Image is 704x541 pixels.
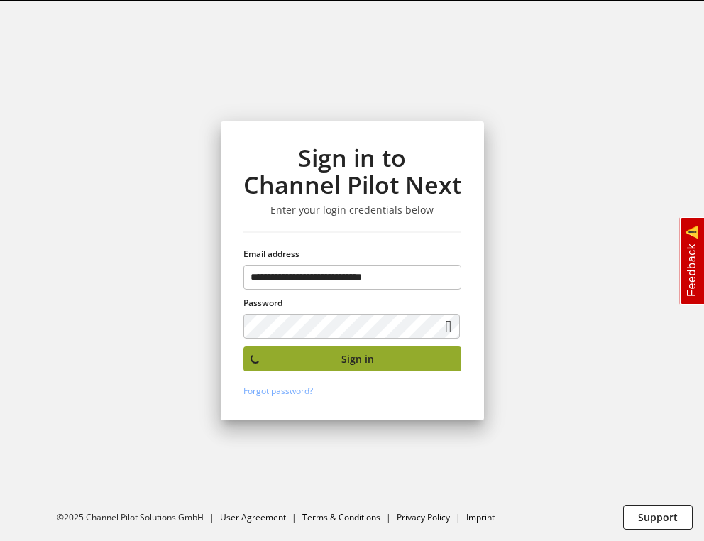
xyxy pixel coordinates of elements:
h1: Sign in to Channel Pilot Next [243,144,461,199]
a: Imprint [466,511,495,523]
h3: Enter your login credentials below [243,204,461,217]
span: Email address [243,248,299,260]
a: Forgot password? [243,385,313,397]
li: ©2025 Channel Pilot Solutions GmbH [57,511,220,524]
button: Support [623,505,693,530]
a: Privacy Policy [397,511,450,523]
span: Password [243,297,282,309]
a: Feedback ⚠️ [679,217,704,305]
a: User Agreement [220,511,286,523]
span: Support [638,510,678,525]
a: Terms & Conditions [302,511,380,523]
